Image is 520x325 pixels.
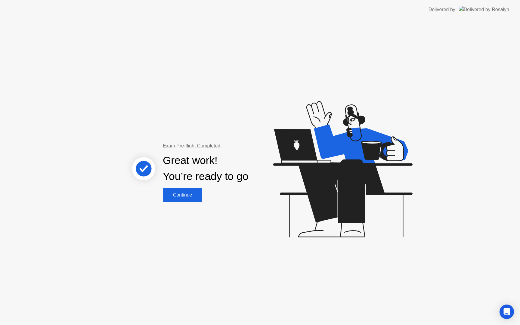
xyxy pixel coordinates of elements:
[165,192,200,198] div: Continue
[163,142,287,150] div: Exam Pre-flight Completed
[429,6,455,13] div: Delivered by
[163,188,202,202] button: Continue
[163,153,248,184] div: Great work! You’re ready to go
[459,6,509,13] img: Delivered by Rosalyn
[500,305,514,319] div: Open Intercom Messenger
